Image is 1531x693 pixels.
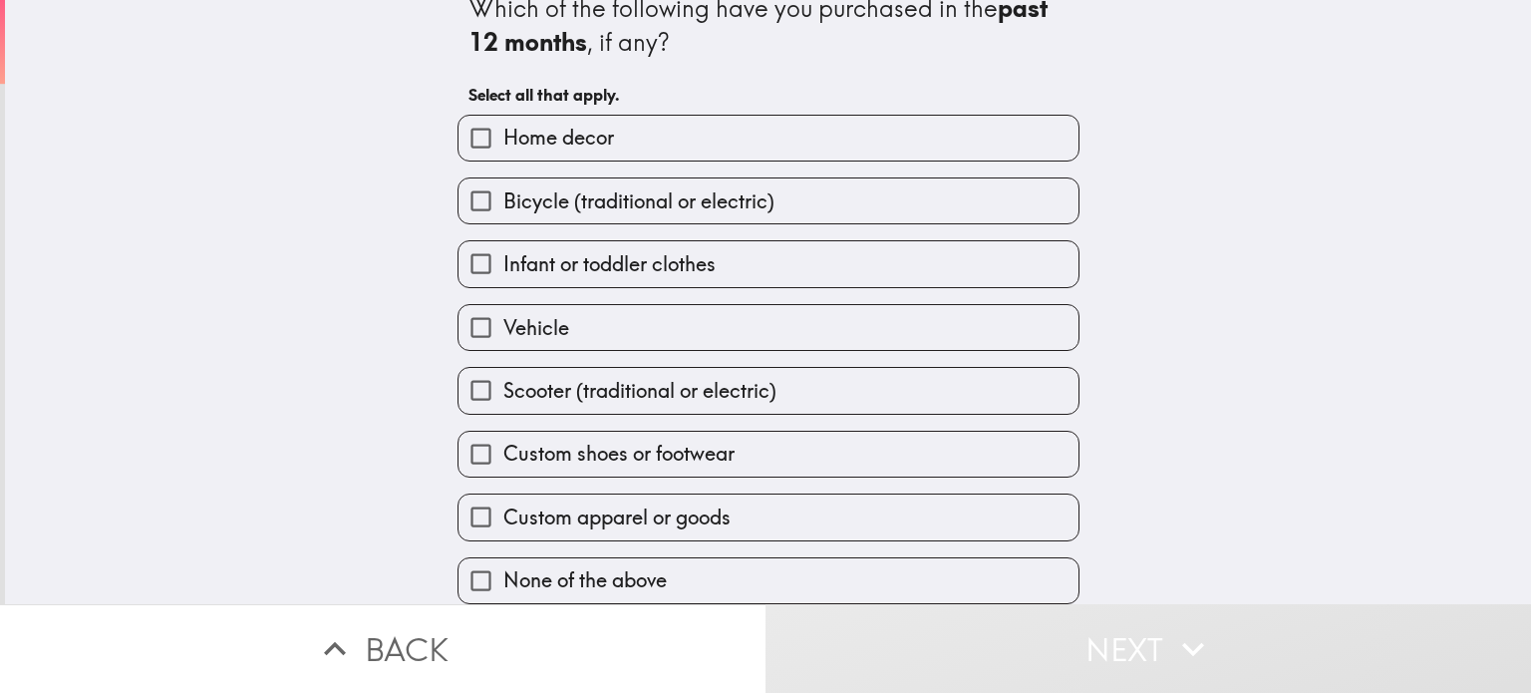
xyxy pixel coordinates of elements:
[503,377,776,405] span: Scooter (traditional or electric)
[459,116,1078,161] button: Home decor
[503,314,569,342] span: Vehicle
[503,187,774,215] span: Bicycle (traditional or electric)
[459,241,1078,286] button: Infant or toddler clothes
[459,495,1078,539] button: Custom apparel or goods
[765,604,1531,693] button: Next
[459,368,1078,413] button: Scooter (traditional or electric)
[468,84,1069,106] h6: Select all that apply.
[459,558,1078,603] button: None of the above
[459,305,1078,350] button: Vehicle
[459,432,1078,477] button: Custom shoes or footwear
[503,250,716,278] span: Infant or toddler clothes
[459,178,1078,223] button: Bicycle (traditional or electric)
[503,566,667,594] span: None of the above
[503,124,614,152] span: Home decor
[503,440,735,468] span: Custom shoes or footwear
[503,504,731,531] span: Custom apparel or goods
